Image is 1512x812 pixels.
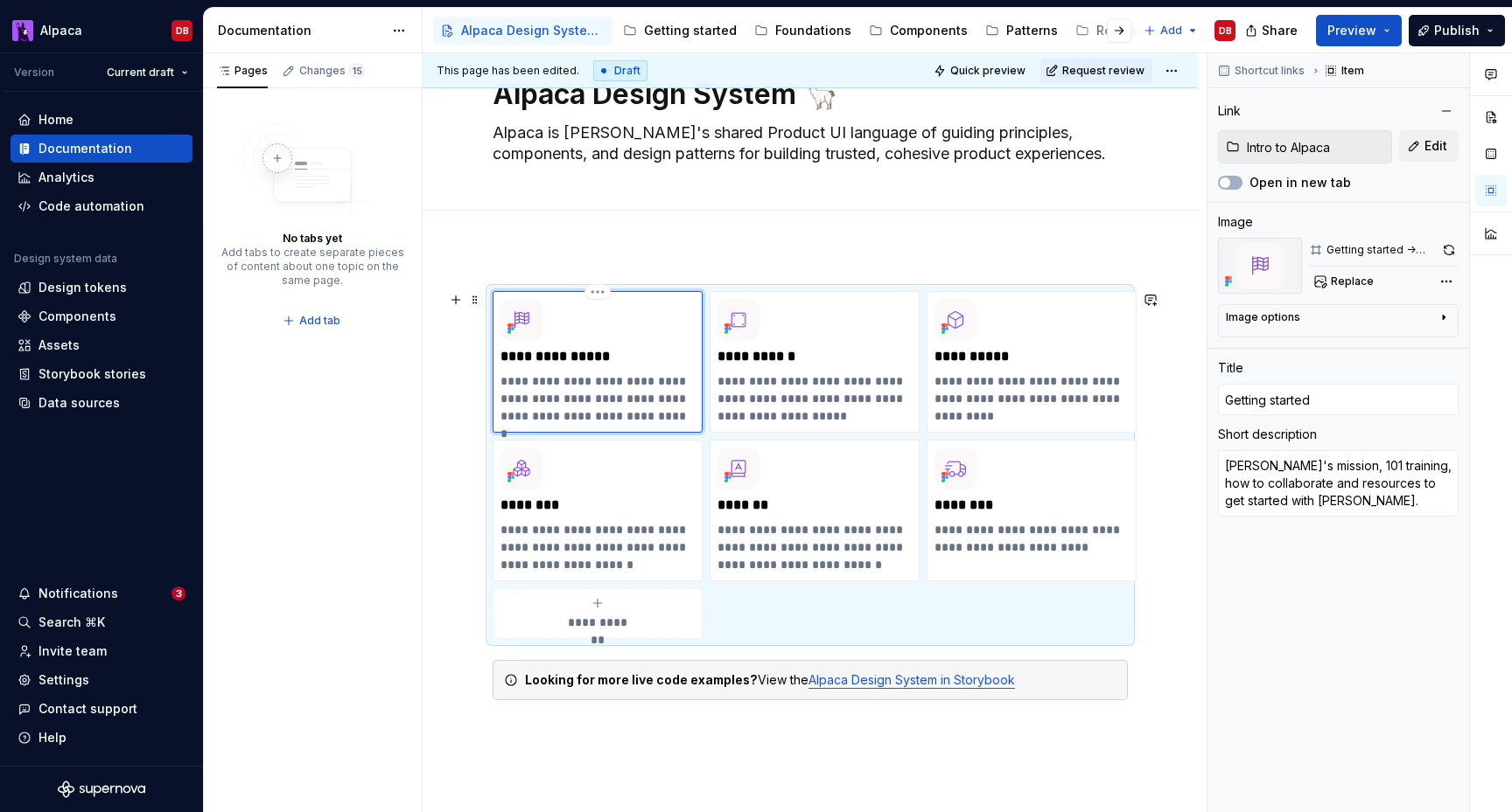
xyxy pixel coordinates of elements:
[99,60,196,85] button: Current draft
[10,106,192,134] a: Home
[38,111,73,128] div: Home
[1316,15,1402,46] button: Preview
[717,299,759,341] img: 6f5fe83a-c344-4732-b729-7e027fc436c8.png
[10,302,192,330] a: Components
[10,331,192,359] a: Assets
[808,672,1015,687] a: Alpaca Design System in Storybook
[171,586,185,600] span: 3
[437,64,579,78] span: This page has been edited.
[220,246,404,288] div: Add tabs to create separate pieces of content about one topic on the same page.
[1219,24,1232,38] div: DB
[1040,59,1152,83] button: Request review
[1434,22,1480,39] span: Publish
[38,308,116,325] div: Components
[38,169,94,186] div: Analytics
[299,64,365,78] div: Changes
[1213,59,1312,83] button: Shortcut links
[10,360,192,388] a: Storybook stories
[1062,64,1144,78] span: Request review
[433,13,1135,48] div: Page tree
[10,163,192,191] a: Analytics
[525,672,758,687] strong: Looking for more live code examples?
[38,337,80,354] div: Assets
[299,314,340,328] span: Add tab
[10,135,192,163] a: Documentation
[40,22,82,39] div: Alpaca
[978,17,1065,45] a: Patterns
[1262,22,1298,39] span: Share
[10,274,192,302] a: Design tokens
[1218,384,1459,415] input: Add title
[38,729,66,746] div: Help
[277,309,348,333] button: Add tab
[14,252,117,266] div: Design system data
[12,20,33,41] img: 003f14f4-5683-479b-9942-563e216bc167.png
[1068,17,1160,45] a: Releases
[862,17,975,45] a: Components
[38,198,144,215] div: Code automation
[107,66,174,80] span: Current draft
[1309,269,1382,294] button: Replace
[217,64,268,78] div: Pages
[1326,243,1436,257] div: Getting started -> Thumbnail
[934,448,976,489] img: 16abc16c-d566-4d8e-9ae5-578ce8f2b4d5.png
[1218,359,1243,377] div: Title
[1399,130,1459,162] button: Edit
[593,60,647,81] div: Draft
[489,73,1124,115] textarea: Alpaca Design System 🦙
[10,724,192,752] button: Help
[1236,15,1309,46] button: Share
[218,22,383,39] div: Documentation
[38,279,127,296] div: Design tokens
[1218,426,1317,443] div: Short description
[14,66,54,80] div: Version
[10,637,192,665] a: Invite team
[38,614,105,631] div: Search ⌘K
[1226,310,1451,331] button: Image options
[717,448,759,489] img: 0eb85814-67b2-4217-9ef7-0c593c9f32db.png
[1331,274,1374,288] span: Replace
[934,299,976,341] img: 21343569-4d27-451b-a498-eca53b61a80f.png
[10,666,192,694] a: Settings
[1218,450,1459,517] textarea: [PERSON_NAME]'s mission, 101 training, how to collaborateand resources to get started with [PERSO...
[3,11,199,49] button: AlpacaDB
[525,671,1116,689] div: View the
[1138,18,1204,43] button: Add
[1218,238,1302,294] img: 473dd18c-0d1b-4a5d-93c9-6629627ea3e2.png
[1235,64,1305,78] span: Shortcut links
[1249,174,1351,191] label: Open in new tab
[950,64,1025,78] span: Quick preview
[38,585,118,602] div: Notifications
[349,64,365,78] span: 15
[38,642,107,660] div: Invite team
[10,389,192,417] a: Data sources
[38,671,89,689] div: Settings
[500,299,542,341] img: 473dd18c-0d1b-4a5d-93c9-6629627ea3e2.png
[1218,213,1253,231] div: Image
[500,448,542,489] img: 7212b1be-712e-4e5a-be39-cc607d0d745f.png
[58,781,145,798] svg: Supernova Logo
[644,22,737,39] div: Getting started
[616,17,744,45] a: Getting started
[1218,102,1241,120] div: Link
[38,140,132,157] div: Documentation
[283,232,342,246] div: No tabs yet
[1226,310,1300,324] div: Image options
[10,580,192,607] button: Notifications3
[10,695,192,723] button: Contact support
[10,192,192,220] a: Code automation
[1006,22,1058,39] div: Patterns
[1160,24,1182,38] span: Add
[461,22,605,39] div: Alpaca Design System 🦙
[1409,15,1505,46] button: Publish
[747,17,858,45] a: Foundations
[38,700,137,718] div: Contact support
[176,24,189,38] div: DB
[38,365,146,383] div: Storybook stories
[1424,137,1447,155] span: Edit
[928,59,1033,83] button: Quick preview
[890,22,968,39] div: Components
[433,17,612,45] a: Alpaca Design System 🦙
[775,22,851,39] div: Foundations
